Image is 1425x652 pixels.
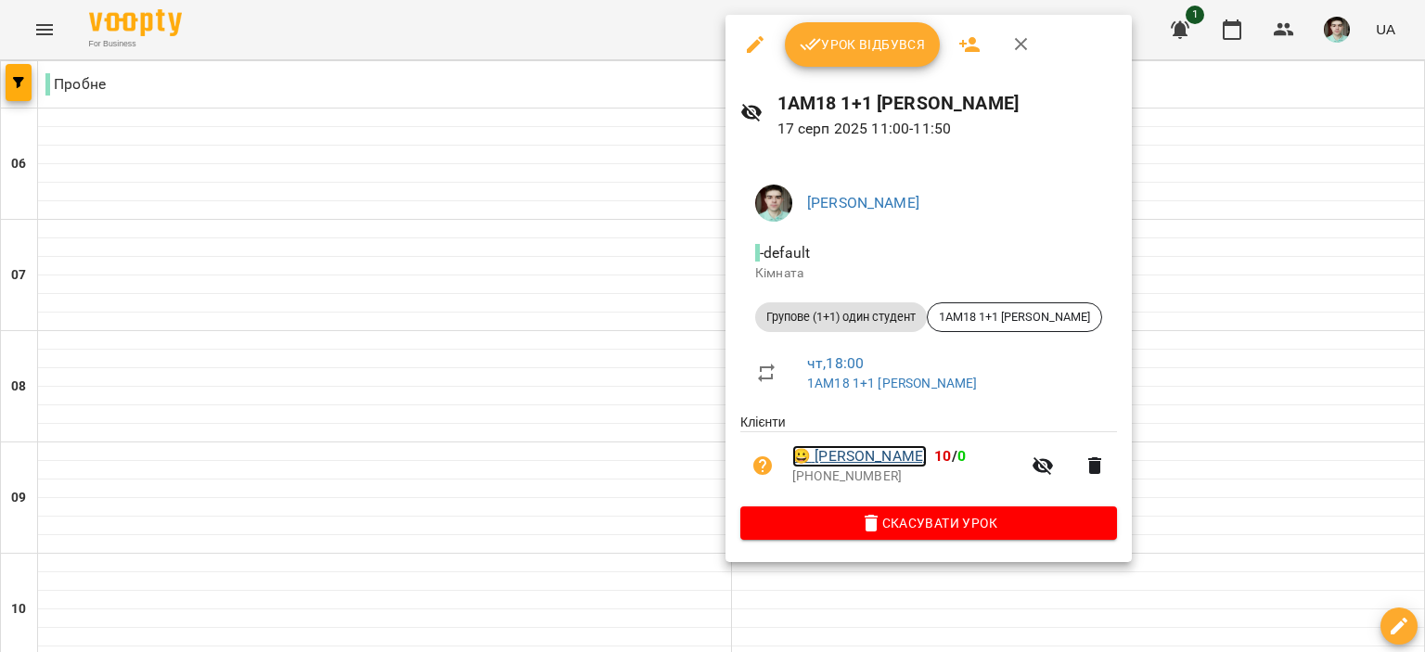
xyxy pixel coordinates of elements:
[777,118,1117,140] p: 17 серп 2025 11:00 - 11:50
[755,244,814,262] span: - default
[755,309,927,326] span: Групове (1+1) один студент
[957,447,966,465] span: 0
[740,443,785,488] button: Візит ще не сплачено. Додати оплату?
[755,264,1102,283] p: Кімната
[740,506,1117,540] button: Скасувати Урок
[927,302,1102,332] div: 1АМ18 1+1 [PERSON_NAME]
[934,447,951,465] span: 10
[807,194,919,211] a: [PERSON_NAME]
[740,413,1117,505] ul: Клієнти
[928,309,1101,326] span: 1АМ18 1+1 [PERSON_NAME]
[755,512,1102,534] span: Скасувати Урок
[934,447,966,465] b: /
[800,33,926,56] span: Урок відбувся
[807,376,977,390] a: 1АМ18 1+1 [PERSON_NAME]
[792,467,1021,486] p: [PHONE_NUMBER]
[785,22,941,67] button: Урок відбувся
[792,445,927,467] a: 😀 [PERSON_NAME]
[755,185,792,222] img: 8482cb4e613eaef2b7d25a10e2b5d949.jpg
[807,354,864,372] a: чт , 18:00
[777,89,1117,118] h6: 1АМ18 1+1 [PERSON_NAME]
